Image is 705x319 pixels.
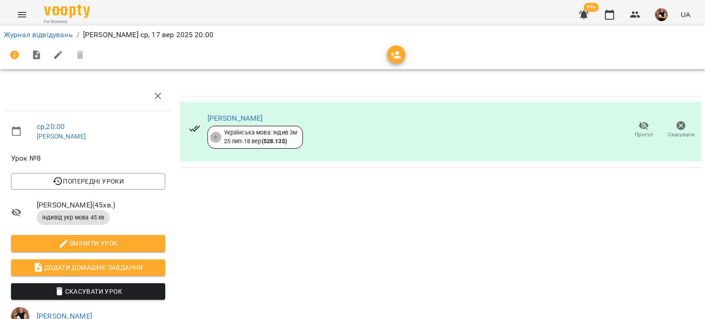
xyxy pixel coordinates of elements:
[18,176,158,187] span: Попередні уроки
[662,117,699,143] button: Скасувати
[37,122,65,131] a: ср , 20:00
[224,129,297,146] div: Українська мова: Індив 3м 25 лип - 18 вер
[83,29,213,40] p: [PERSON_NAME] ср, 17 вер 2025 20:00
[11,283,165,300] button: Скасувати Урок
[681,10,690,19] span: UA
[655,8,668,21] img: 5944c1aeb726a5a997002a54cb6a01a3.jpg
[11,259,165,276] button: Додати домашнє завдання
[635,131,653,139] span: Прогул
[18,238,158,249] span: Змінити урок
[11,173,165,190] button: Попередні уроки
[677,6,694,23] button: UA
[210,132,221,143] div: 6
[11,153,165,164] span: Урок №8
[4,30,73,39] a: Журнал відвідувань
[18,286,158,297] span: Скасувати Урок
[625,117,662,143] button: Прогул
[37,133,86,140] a: [PERSON_NAME]
[37,213,110,222] span: індивід укр мова 45 хв
[4,29,701,40] nav: breadcrumb
[37,200,165,211] span: [PERSON_NAME] ( 45 хв. )
[11,4,33,26] button: Menu
[11,235,165,252] button: Змінити урок
[18,262,158,273] span: Додати домашнє завдання
[207,114,263,123] a: [PERSON_NAME]
[44,19,90,25] span: For Business
[668,131,694,139] span: Скасувати
[584,3,599,12] span: 99+
[44,5,90,18] img: Voopty Logo
[262,138,287,145] b: ( 528.13 $ )
[77,29,79,40] li: /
